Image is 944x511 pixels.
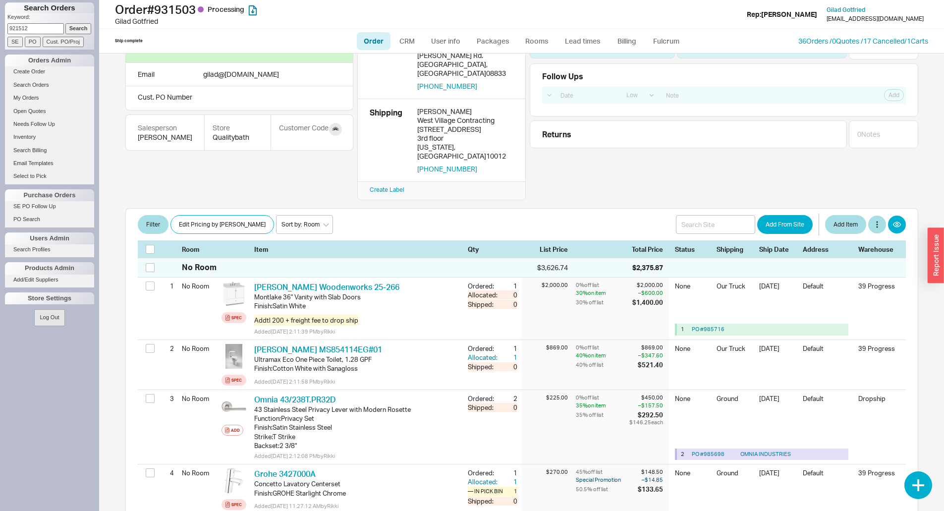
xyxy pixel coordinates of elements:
div: 35 % on item [576,401,627,409]
div: Gilad Gotfried [115,16,475,26]
div: Shipped: [468,362,500,371]
div: Qualitybath [213,132,263,142]
div: Added [DATE] 2:12:08 PM by Rikki [254,452,460,460]
button: [PHONE_NUMBER] [417,165,477,173]
div: [PERSON_NAME] [138,132,192,142]
div: $521.40 [638,360,663,369]
div: Purchase Orders [5,189,94,201]
input: PO [25,37,41,47]
div: No Room [182,340,218,357]
span: OMNIA INDUSTRIES [740,451,791,457]
div: 4 [162,464,174,481]
div: – $600.00 [632,289,663,297]
a: PO #985716 [692,326,724,333]
div: 2 [500,394,517,403]
div: No Room [182,278,218,294]
a: Grohe 3427000A [254,469,316,479]
div: Strike : T Strike [254,432,460,441]
div: 40 % on item [576,351,636,359]
a: Select to Pick [5,171,94,181]
div: Allocated: [468,477,500,486]
div: Orders Admin [5,55,94,66]
div: Item [254,245,464,254]
div: Ultramax Eco One Piece Toilet, 1.28 GPF [254,355,460,364]
div: Shipping [717,245,753,254]
div: – $157.50 [629,401,663,409]
a: [PERSON_NAME] MS854114EG#01 [254,344,382,354]
input: Note [661,89,834,102]
div: Salesperson [138,123,192,133]
a: Open Quotes [5,106,94,116]
div: Returns [542,129,842,140]
a: Spec [222,312,246,323]
a: /1Carts [904,37,928,45]
div: [DATE] [759,282,797,310]
div: 39 Progress [858,468,898,477]
div: None [675,468,711,484]
div: [DATE] [759,344,797,360]
div: 0 % off list [576,282,630,289]
a: Spec [222,375,246,386]
div: Email [138,69,155,80]
div: $146.25 each [629,419,663,425]
button: Allocated:1 [468,477,517,486]
a: Billing [610,32,644,50]
input: SE [7,37,23,47]
div: 40 % off list [576,360,636,369]
div: Default [803,394,852,434]
input: Cust. PO/Proj [43,37,84,47]
div: 1 [506,487,517,496]
img: file_avnog7 [222,282,246,306]
div: – $347.60 [638,351,663,359]
div: Finish : Satin White [254,301,460,310]
button: Edit Pricing by [PERSON_NAME] [170,215,274,234]
img: 170436 [222,344,246,369]
div: $292.50 [629,410,663,419]
div: 30 % on item [576,289,630,297]
span: Add [888,91,899,99]
div: Our Truck [717,282,753,310]
a: Packages [470,32,516,50]
div: Ordered: [468,344,500,353]
h1: Search Orders [5,2,94,13]
div: Shipped: [468,497,500,506]
span: Filter [146,219,160,230]
div: $270.00 [521,468,568,476]
div: Shipped: [468,300,500,309]
div: $2,000.00 [521,282,568,289]
a: Inventory [5,132,94,142]
div: — In Pick Bin [468,487,506,496]
div: 0 [500,362,517,371]
div: Store Settings [5,292,94,304]
div: 1 [681,326,688,333]
div: $2,000.00 [632,282,663,289]
a: Create Order [5,66,94,77]
div: Function : Privacy Set [254,414,460,423]
div: Backset : 2 3/8" [254,441,460,450]
a: 36Orders /0Quotes /17 Cancelled [798,37,904,45]
a: Omnia 43/238T.PR32D [254,395,336,404]
input: Search [65,23,92,34]
div: Ordered: [468,282,500,290]
span: Add Item [833,219,858,230]
div: Ship complete [115,38,143,44]
p: Keyword: [7,13,94,23]
a: Add/Edit Suppliers [5,275,94,285]
div: Cust. PO Number [125,86,353,111]
div: Dropship [858,394,898,403]
div: 50.5 % off list [576,485,636,494]
a: My Orders [5,93,94,103]
input: Date [555,89,618,102]
div: $225.00 [521,394,568,401]
a: Email Templates [5,158,94,169]
span: Addtl 200 + freight fee to drop ship [254,315,358,326]
div: $869.00 [521,344,568,351]
div: 1 [500,468,517,477]
div: 0 [500,403,517,412]
button: Log Out [34,309,64,326]
div: $869.00 [638,344,663,351]
span: Gilad Gotfried [827,6,865,13]
div: 1 [500,344,517,353]
a: Fulcrum [646,32,687,50]
div: 1 [500,477,517,486]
